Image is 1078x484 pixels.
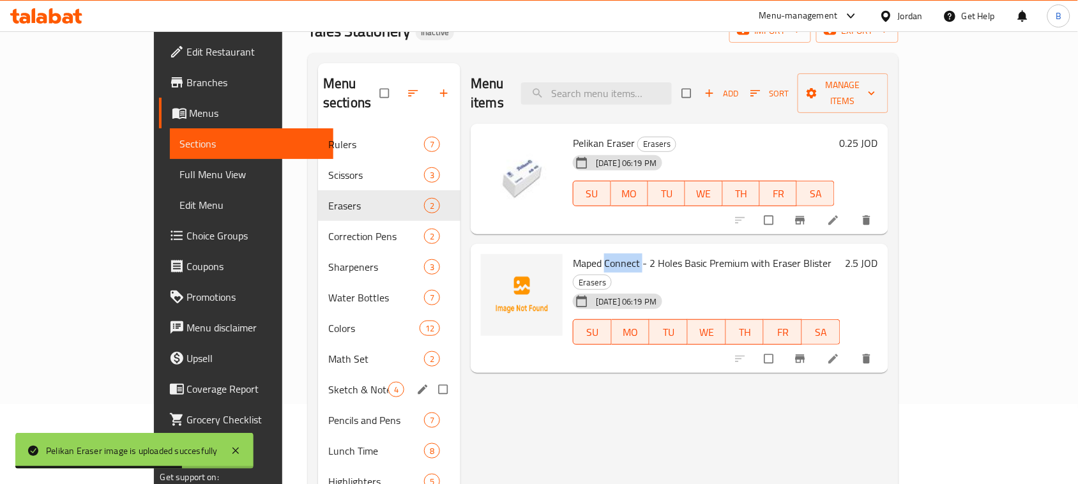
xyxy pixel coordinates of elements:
[1056,9,1061,23] span: B
[579,323,607,342] span: SU
[616,185,643,203] span: MO
[190,105,324,121] span: Menus
[471,74,506,112] h2: Menu items
[416,25,454,40] div: Inactive
[318,252,460,282] div: Sharpeners3
[760,181,797,206] button: FR
[187,75,324,90] span: Branches
[399,79,430,107] span: Sort sections
[425,414,439,427] span: 7
[424,443,440,458] div: items
[764,319,802,345] button: FR
[807,323,835,342] span: SA
[159,312,334,343] a: Menu disclaimer
[481,254,563,336] img: Maped Connect - 2 Holes Basic Premium with Eraser Blister
[328,443,424,458] span: Lunch Time
[425,200,439,212] span: 2
[425,353,439,365] span: 2
[318,405,460,435] div: Pencils and Pens7
[481,134,563,216] img: Pelikan Eraser
[180,136,324,151] span: Sections
[187,412,324,427] span: Grocery Checklist
[187,259,324,274] span: Coupons
[765,185,792,203] span: FR
[573,133,635,153] span: Pelikan Eraser
[159,374,334,404] a: Coverage Report
[591,157,662,169] span: [DATE] 06:19 PM
[425,139,439,151] span: 7
[769,323,797,342] span: FR
[688,319,726,345] button: WE
[425,292,439,304] span: 7
[159,404,334,435] a: Grocery Checklist
[723,181,760,206] button: TH
[388,382,404,397] div: items
[424,259,440,275] div: items
[170,159,334,190] a: Full Menu View
[898,9,923,23] div: Jordan
[740,23,801,39] span: import
[328,382,388,397] span: Sketch & Note Books
[726,319,764,345] button: TH
[655,323,683,342] span: TU
[180,197,324,213] span: Edit Menu
[318,435,460,466] div: Lunch Time8
[424,137,440,152] div: items
[159,98,334,128] a: Menus
[649,319,688,345] button: TU
[328,259,424,275] span: Sharpeners
[318,282,460,313] div: Water Bottles7
[187,44,324,59] span: Edit Restaurant
[521,82,672,105] input: search
[318,221,460,252] div: Correction Pens2
[425,169,439,181] span: 3
[853,345,883,373] button: delete
[318,190,460,221] div: Erasers2
[424,412,440,428] div: items
[389,384,404,396] span: 4
[797,181,834,206] button: SA
[159,67,334,98] a: Branches
[750,86,789,101] span: Sort
[328,198,424,213] span: Erasers
[747,84,793,103] button: Sort
[159,251,334,282] a: Coupons
[612,319,650,345] button: MO
[328,321,420,336] div: Colors
[653,185,680,203] span: TU
[170,190,334,220] a: Edit Menu
[611,181,648,206] button: MO
[786,206,817,234] button: Branch-specific-item
[573,319,612,345] button: SU
[318,160,460,190] div: Scissors3
[786,345,817,373] button: Branch-specific-item
[573,275,612,290] div: Erasers
[318,129,460,160] div: Rulers7
[187,289,324,305] span: Promotions
[328,351,424,367] span: Math Set
[187,381,324,397] span: Coverage Report
[159,343,334,374] a: Upsell
[187,228,324,243] span: Choice Groups
[701,84,742,103] span: Add item
[420,322,439,335] span: 12
[328,290,424,305] span: Water Bottles
[853,206,883,234] button: delete
[731,323,759,342] span: TH
[591,296,662,308] span: [DATE] 06:19 PM
[416,27,454,38] span: Inactive
[328,167,424,183] span: Scissors
[798,73,888,113] button: Manage items
[414,381,434,398] button: edit
[318,344,460,374] div: Math Set2
[328,412,424,428] span: Pencils and Pens
[808,77,878,109] span: Manage items
[840,134,878,152] h6: 0.25 JOD
[187,320,324,335] span: Menu disclaimer
[674,81,701,105] span: Select section
[573,181,611,206] button: SU
[579,185,605,203] span: SU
